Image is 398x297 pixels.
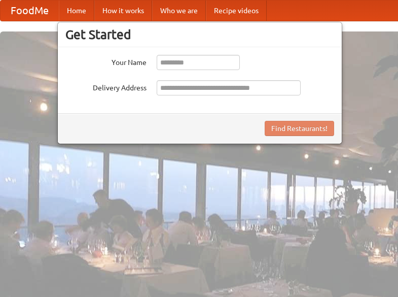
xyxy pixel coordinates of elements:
[94,1,152,21] a: How it works
[265,121,334,136] button: Find Restaurants!
[65,80,147,93] label: Delivery Address
[65,55,147,68] label: Your Name
[59,1,94,21] a: Home
[152,1,206,21] a: Who we are
[65,27,334,42] h3: Get Started
[1,1,59,21] a: FoodMe
[206,1,267,21] a: Recipe videos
